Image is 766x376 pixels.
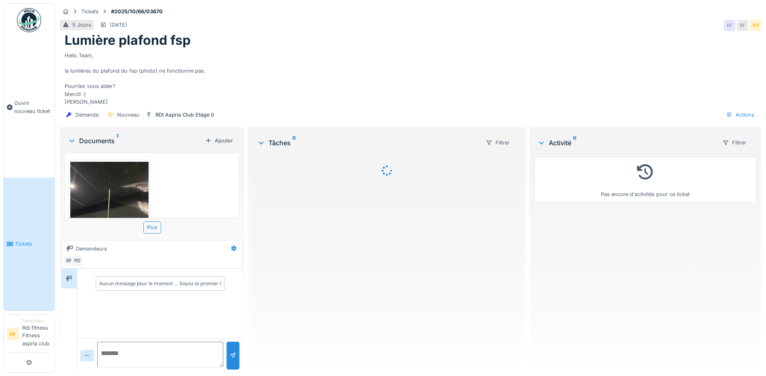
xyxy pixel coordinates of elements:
div: [DATE] [110,21,127,29]
img: qq6d8pv5c1jpq613tb5i3jzzkgpo [70,162,149,266]
div: Ajouter [202,135,236,146]
strong: #2025/10/66/03670 [108,8,166,15]
div: RF [737,20,748,31]
div: Tâches [257,138,479,148]
a: RF DemandeurRdi fitness Fitness aspria club [7,318,51,353]
span: Tickets [15,240,51,248]
div: Plus [143,221,161,233]
div: 5 Jours [72,21,91,29]
div: PD [71,255,83,267]
h1: Lumière plafond fsp [65,33,191,48]
div: Aucun message pour le moment … Soyez le premier ! [99,280,221,287]
div: PD [750,20,761,31]
div: Demandeurs [76,245,107,253]
div: Documents [68,136,202,146]
div: RF [724,20,735,31]
div: Filtrer [482,137,513,148]
a: Ouvrir nouveau ticket [4,37,55,178]
div: Demandeur [22,318,51,324]
li: RF [7,328,19,340]
div: Tickets [81,8,99,15]
div: Hello Team, la lumières du plafond du fsp (photo) ne fonctionne pas. Pourriez vous aider? Merciii... [65,48,756,106]
a: Tickets [4,178,55,311]
img: Badge_color-CXgf-gQk.svg [17,8,41,32]
div: Demande [76,111,99,119]
div: Pas encore d'activités pour ce ticket [539,161,751,198]
span: Ouvrir nouveau ticket [14,99,51,115]
div: Nouveau [117,111,139,119]
sup: 0 [573,138,577,148]
sup: 0 [292,138,296,148]
div: RF [63,255,75,267]
div: Actions [722,109,758,121]
div: Filtrer [719,137,750,148]
div: Activité [537,138,716,148]
sup: 1 [116,136,118,146]
div: RDI Aspria Club Etage 0 [155,111,214,119]
li: Rdi fitness Fitness aspria club [22,318,51,351]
